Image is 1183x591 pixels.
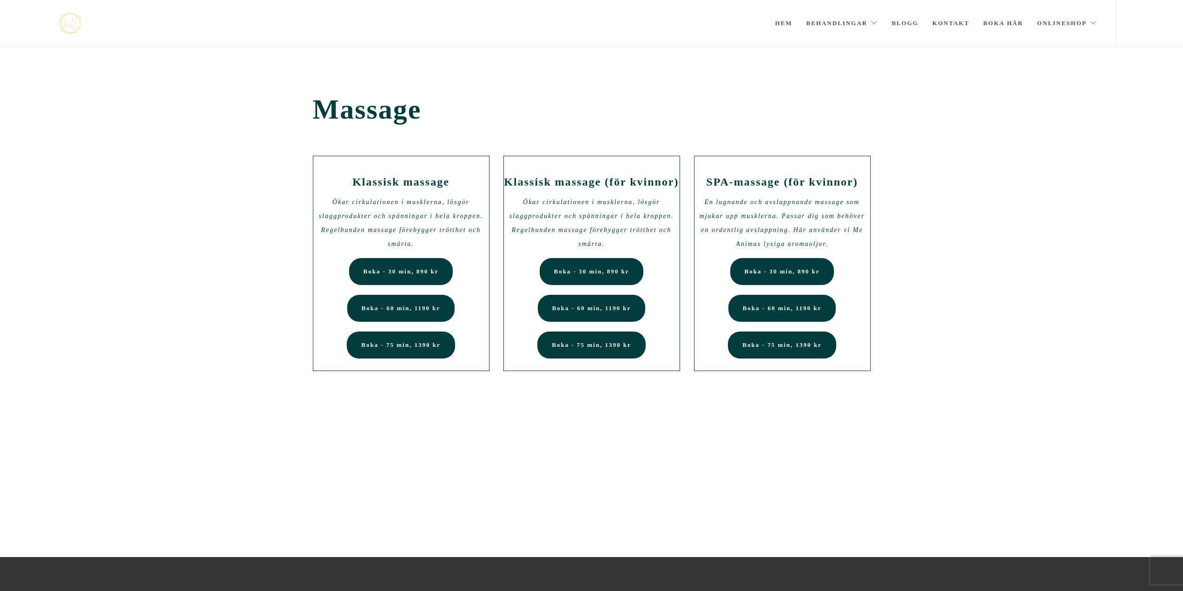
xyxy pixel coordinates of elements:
[552,341,631,348] span: Boka - 75 min, 1390 kr
[728,332,836,359] a: Boka - 75 min, 1390 kr
[504,176,679,188] span: Klassisk massage (för kvinnor)
[352,176,449,188] span: Klassisk massage
[319,199,483,247] em: Ökar cirkulationen i musklerna, lösgör slaggprodukter och spänningar i hela kroppen. Regelbunden ...
[509,199,674,247] em: Ökar cirkulationen i musklerna, lösgör slaggprodukter och spänningar i hela kroppen. Regelbunden ...
[59,13,81,34] a: mjstudio mjstudio mjstudio
[347,295,455,322] a: Boka - 60 min, 1190 kr
[730,258,834,285] a: Boka - 30 min, 890 kr
[552,305,631,312] span: Boka - 60 min, 1190 kr
[538,295,646,322] a: Boka - 60 min, 1190 kr
[361,341,440,348] span: Boka - 75 min, 1390 kr
[313,93,871,126] span: Massage
[362,305,441,312] span: Boka - 60 min, 1190 kr
[745,268,820,275] span: Boka - 30 min, 890 kr
[540,258,644,285] a: Boka - 30 min, 890 kr
[728,295,836,322] a: Boka - 60 min, 1190 kr
[349,258,453,285] a: Boka - 30 min, 890 kr
[347,332,455,359] a: Boka - 75 min, 1390 kr
[554,268,629,275] span: Boka - 30 min, 890 kr
[700,199,865,247] em: En lugnande och avslappnande massage som mjukar upp musklerna. Passar dig som behöver en ordentli...
[743,305,822,312] span: Boka - 60 min, 1190 kr
[742,341,821,348] span: Boka - 75 min, 1390 kr
[363,268,439,275] span: Boka - 30 min, 890 kr
[59,13,81,34] img: mjstudio
[706,176,858,188] span: SPA-massage (för kvinnor)
[537,332,645,359] a: Boka - 75 min, 1390 kr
